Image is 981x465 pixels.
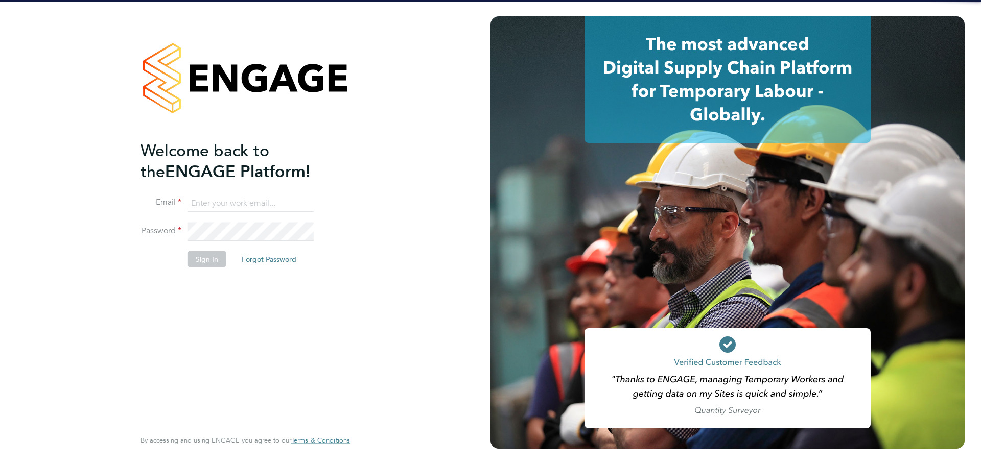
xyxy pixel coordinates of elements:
button: Forgot Password [233,251,305,267]
button: Sign In [188,251,226,267]
label: Password [141,226,181,236]
h2: ENGAGE Platform! [141,140,340,182]
a: Terms & Conditions [291,436,350,445]
span: Terms & Conditions [291,436,350,445]
span: Welcome back to the [141,140,269,181]
span: By accessing and using ENGAGE you agree to our [141,436,350,445]
label: Email [141,197,181,208]
input: Enter your work email... [188,194,314,212]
